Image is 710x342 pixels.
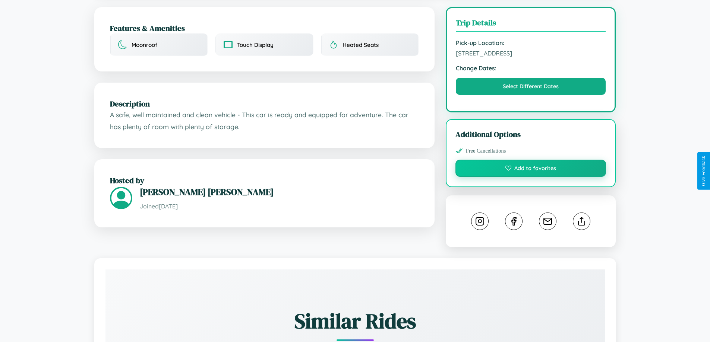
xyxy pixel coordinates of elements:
div: Give Feedback [701,156,706,186]
strong: Pick-up Location: [456,39,606,47]
h2: Similar Rides [132,307,579,335]
span: Free Cancellations [466,148,506,154]
span: Moonroof [132,41,157,48]
button: Add to favorites [455,160,606,177]
p: Joined [DATE] [140,201,419,212]
strong: Change Dates: [456,64,606,72]
button: Select Different Dates [456,78,606,95]
span: Heated Seats [343,41,379,48]
h2: Features & Amenities [110,23,419,33]
span: [STREET_ADDRESS] [456,49,606,57]
span: Touch Display [237,41,274,48]
h3: [PERSON_NAME] [PERSON_NAME] [140,186,419,198]
p: A safe, well maintained and clean vehicle - This car is ready and equipped for adventure. The car... [110,109,419,132]
h2: Hosted by [110,175,419,186]
h2: Description [110,98,419,109]
h3: Additional Options [455,129,606,140]
h3: Trip Details [456,17,606,32]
